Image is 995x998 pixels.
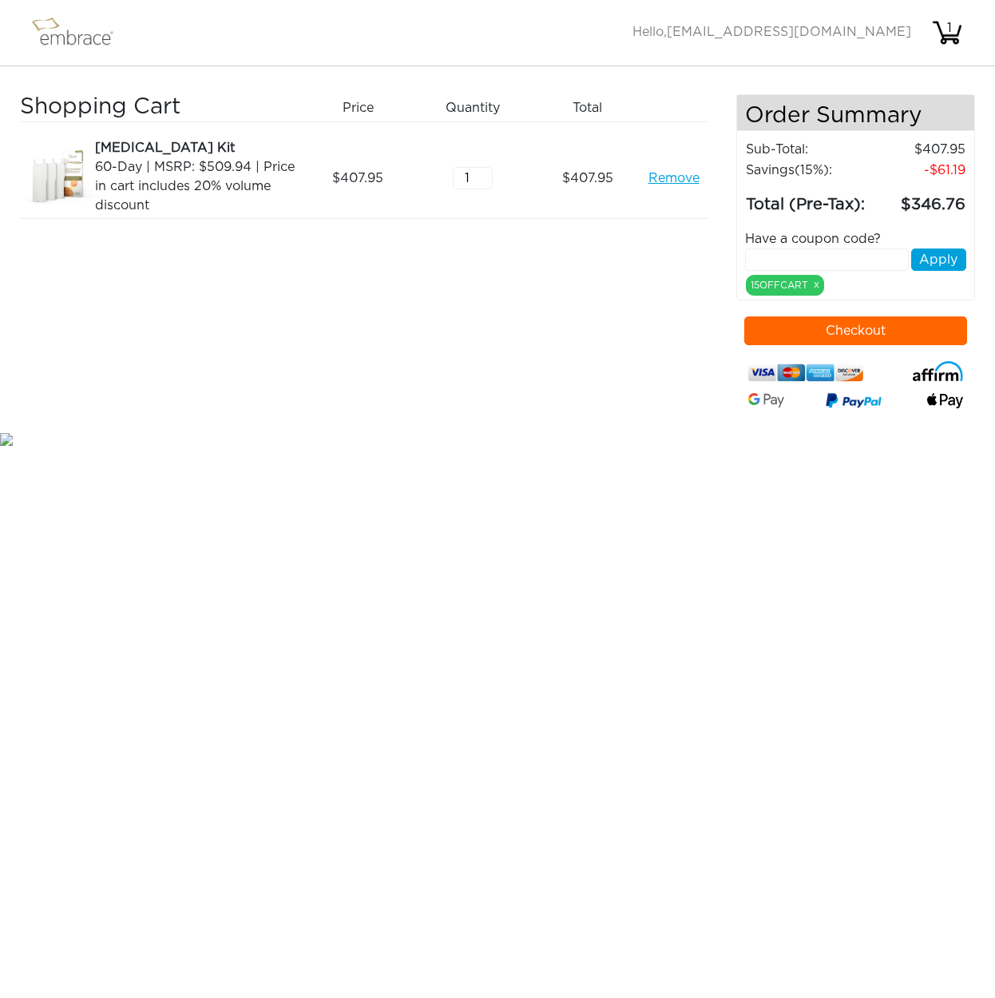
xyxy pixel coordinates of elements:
[748,361,863,385] img: credit-cards.png
[446,98,500,117] span: Quantity
[927,393,963,408] img: fullApplePay.png
[866,139,966,160] td: 407.95
[307,94,422,121] div: Price
[28,13,132,53] img: logo.png
[934,18,965,38] div: 1
[737,95,974,131] h4: Order Summary
[931,26,963,38] a: 1
[745,139,866,160] td: Sub-Total:
[826,390,882,413] img: paypal-v3.png
[746,275,824,296] div: 15OFFCART
[20,138,100,218] img: a09f5d18-8da6-11e7-9c79-02e45ca4b85b.jpeg
[95,157,295,215] div: 60-Day | MSRP: $509.94 | Price in cart includes 20% volume discount
[745,160,866,181] td: Savings :
[562,169,613,188] span: 407.95
[931,17,963,49] img: cart
[911,249,966,271] button: Apply
[913,361,963,381] img: affirm-logo.svg
[632,26,911,38] span: Hello,
[332,169,383,188] span: 407.95
[744,316,967,345] button: Checkout
[648,169,700,188] a: Remove
[748,393,784,408] img: Google-Pay-Logo.svg
[814,277,819,292] a: x
[733,229,978,249] div: Have a coupon code?
[745,181,866,217] td: Total (Pre-Tax):
[20,94,295,121] h3: Shopping Cart
[536,94,651,121] div: Total
[667,26,911,38] span: [EMAIL_ADDRESS][DOMAIN_NAME]
[866,181,966,217] td: 346.76
[866,160,966,181] td: 61.19
[95,138,295,157] div: [MEDICAL_DATA] Kit
[795,164,829,177] span: (15%)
